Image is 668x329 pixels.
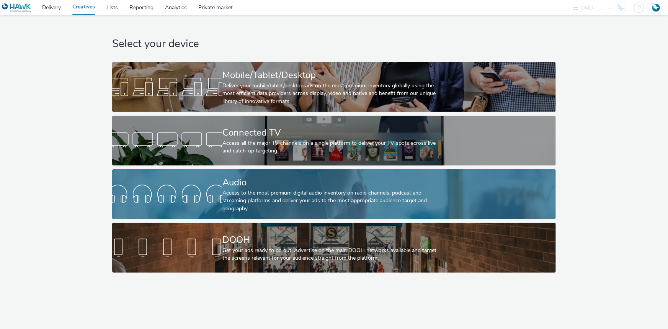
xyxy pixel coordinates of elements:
a: Hawk Academy [615,2,630,14]
div: Mobile/Tablet/Desktop [222,69,443,82]
a: AudioAccess to the most premium digital audio inventory on radio channels, podcast and streaming ... [112,169,556,219]
div: Access all the major TV channels on a single platform to deliver your TV spots across live and ca... [222,139,443,155]
img: undefined Logo [2,3,31,13]
div: Access to the most premium digital audio inventory on radio channels, podcast and streaming platf... [222,189,443,213]
h1: Select your device [112,37,556,51]
img: Account FR [650,2,662,13]
a: DOOHGet your ads ready to go out! Advertise on the main DOOH networks available and target the sc... [112,223,556,273]
div: Connected TV [222,126,443,139]
a: Connected TVAccess all the major TV channels on a single platform to deliver your TV spots across... [112,116,556,165]
a: Mobile/Tablet/DesktopDeliver your mobile/tablet/desktop ads on the most premium inventory globall... [112,62,556,112]
div: Audio [222,176,443,189]
div: Deliver your mobile/tablet/desktop ads on the most premium inventory globally using the most effi... [222,82,443,105]
div: DOOH [222,233,443,247]
div: Get your ads ready to go out! Advertise on the main DOOH networks available and target the screen... [222,247,443,262]
img: Hawk Academy [615,2,627,14]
